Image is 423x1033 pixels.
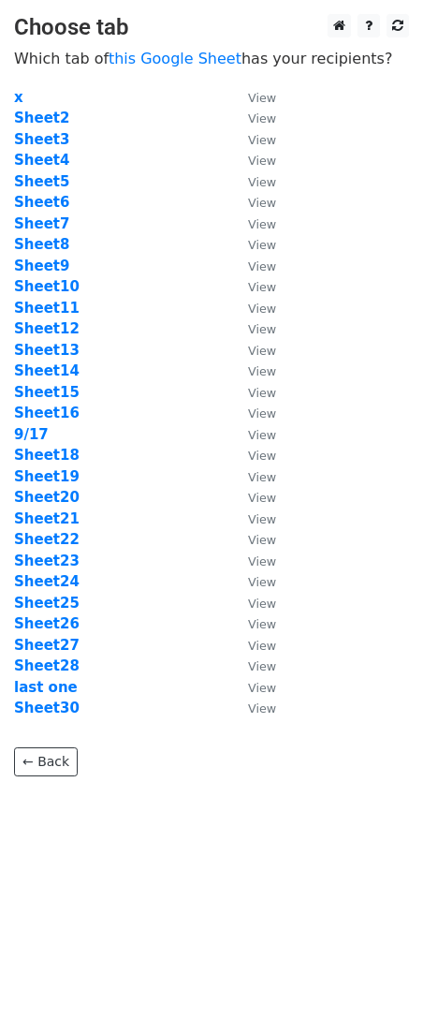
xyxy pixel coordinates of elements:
[14,173,69,190] a: Sheet5
[14,215,69,232] a: Sheet7
[248,133,276,147] small: View
[14,236,69,253] a: Sheet8
[229,300,276,317] a: View
[229,258,276,274] a: View
[229,489,276,506] a: View
[14,49,409,68] p: Which tab of has your recipients?
[14,14,409,41] h3: Choose tab
[14,700,80,716] strong: Sheet30
[248,554,276,568] small: View
[248,238,276,252] small: View
[248,217,276,231] small: View
[229,531,276,548] a: View
[229,152,276,169] a: View
[229,657,276,674] a: View
[229,700,276,716] a: View
[229,637,276,654] a: View
[14,573,80,590] strong: Sheet24
[229,320,276,337] a: View
[248,512,276,526] small: View
[248,659,276,673] small: View
[229,194,276,211] a: View
[14,615,80,632] a: Sheet26
[14,300,80,317] a: Sheet11
[14,89,23,106] a: x
[14,595,80,612] a: Sheet25
[14,110,69,126] a: Sheet2
[248,597,276,611] small: View
[248,175,276,189] small: View
[229,405,276,421] a: View
[248,344,276,358] small: View
[14,657,80,674] a: Sheet28
[229,173,276,190] a: View
[14,747,78,776] a: ← Back
[14,384,80,401] a: Sheet15
[14,152,69,169] a: Sheet4
[109,50,241,67] a: this Google Sheet
[248,280,276,294] small: View
[248,364,276,378] small: View
[248,111,276,125] small: View
[229,426,276,443] a: View
[229,236,276,253] a: View
[248,449,276,463] small: View
[229,215,276,232] a: View
[14,320,80,337] a: Sheet12
[14,342,80,359] a: Sheet13
[248,322,276,336] small: View
[248,386,276,400] small: View
[248,302,276,316] small: View
[229,131,276,148] a: View
[14,405,80,421] a: Sheet16
[229,573,276,590] a: View
[14,131,69,148] a: Sheet3
[14,531,80,548] strong: Sheet22
[248,491,276,505] small: View
[229,447,276,464] a: View
[14,194,69,211] a: Sheet6
[248,617,276,631] small: View
[14,426,49,443] a: 9/17
[248,154,276,168] small: View
[14,489,80,506] strong: Sheet20
[229,468,276,485] a: View
[248,639,276,653] small: View
[248,470,276,484] small: View
[229,553,276,569] a: View
[248,701,276,716] small: View
[14,637,80,654] a: Sheet27
[14,553,80,569] a: Sheet23
[14,447,80,464] a: Sheet18
[14,362,80,379] a: Sheet14
[248,91,276,105] small: View
[14,258,69,274] a: Sheet9
[248,406,276,421] small: View
[229,110,276,126] a: View
[14,278,80,295] a: Sheet10
[248,196,276,210] small: View
[14,510,80,527] a: Sheet21
[248,428,276,442] small: View
[248,259,276,273] small: View
[14,468,80,485] strong: Sheet19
